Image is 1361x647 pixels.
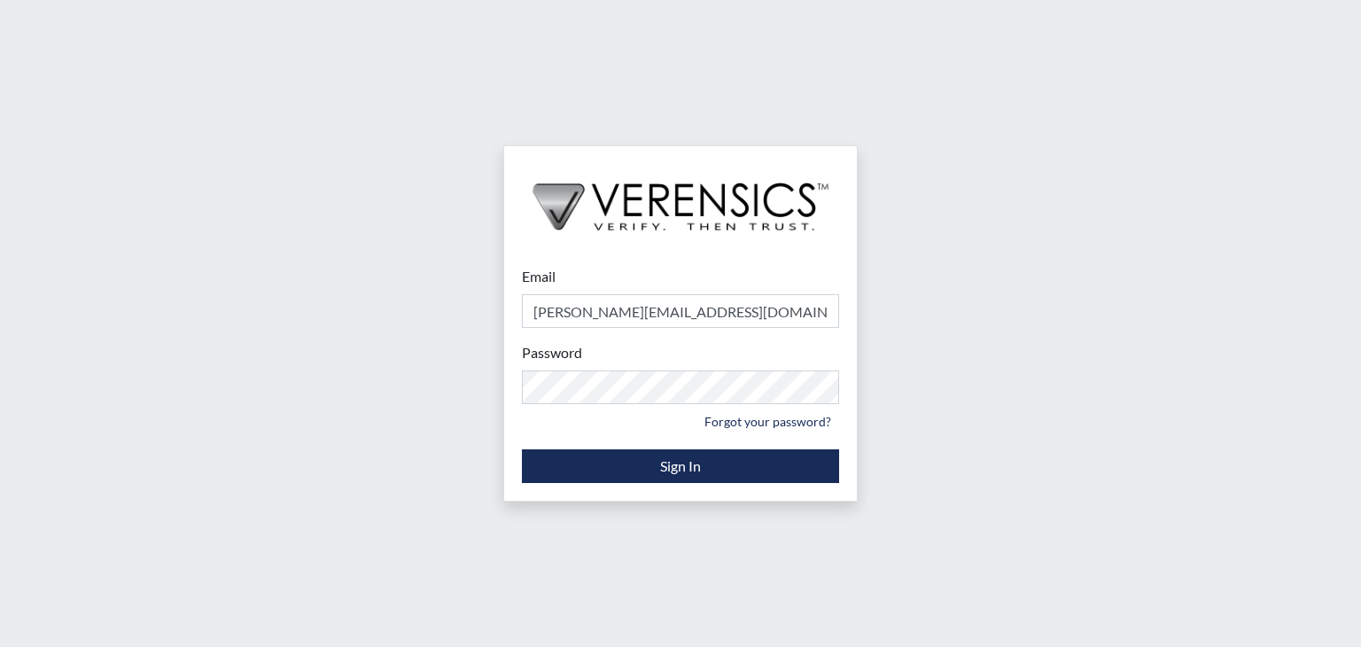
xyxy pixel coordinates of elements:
button: Sign In [522,449,839,483]
label: Email [522,266,556,287]
input: Email [522,294,839,328]
img: logo-wide-black.2aad4157.png [504,146,857,249]
label: Password [522,342,582,363]
a: Forgot your password? [696,408,839,435]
